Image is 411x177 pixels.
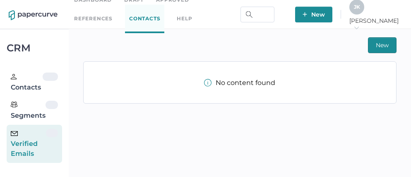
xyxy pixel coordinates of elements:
span: New [303,7,325,22]
div: help [177,14,192,23]
div: No content found [204,79,275,87]
span: J K [354,4,360,10]
img: email-icon-black.c777dcea.svg [11,131,18,136]
a: References [74,14,113,23]
span: New [376,38,389,53]
button: New [295,7,332,22]
img: search.bf03fe8b.svg [246,11,252,18]
img: info-tooltip-active.a952ecf1.svg [204,79,212,87]
div: Contacts [11,73,43,92]
div: CRM [7,44,62,52]
a: Contacts [125,5,164,33]
i: arrow_right [353,25,359,31]
div: Segments [11,101,46,121]
img: plus-white.e19ec114.svg [303,12,307,17]
button: New [368,37,397,53]
span: [PERSON_NAME] [349,17,402,32]
img: person.20a629c4.svg [11,74,17,80]
img: segments.b9481e3d.svg [11,101,17,108]
input: Search Workspace [240,7,274,22]
div: Verified Emails [11,129,46,159]
img: papercurve-logo-colour.7244d18c.svg [9,10,58,20]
